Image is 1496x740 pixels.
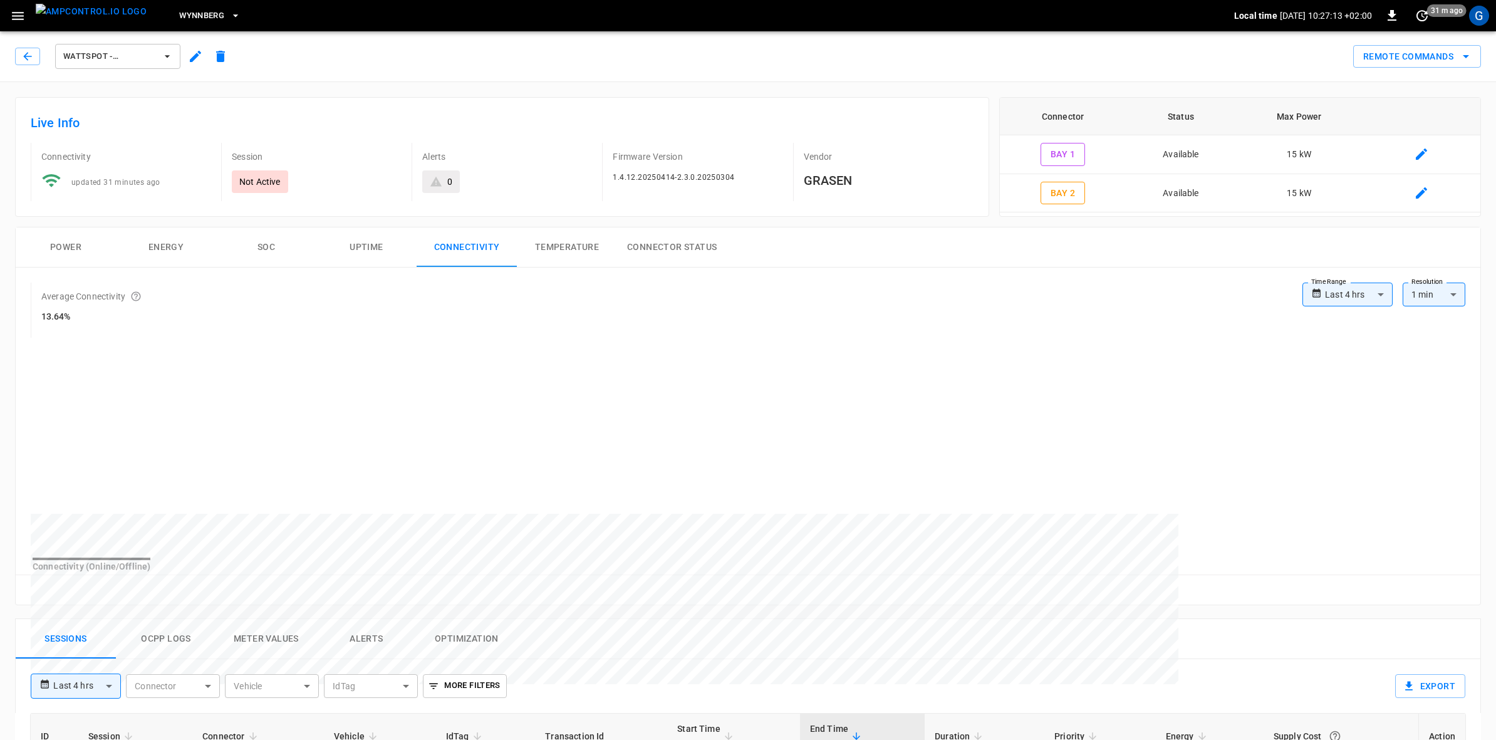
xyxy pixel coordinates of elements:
p: Alerts [422,150,592,163]
p: Connectivity [41,150,211,163]
th: Max Power [1235,98,1362,135]
table: connector table [1000,98,1480,212]
p: Average Connectivity [41,290,125,303]
h6: Live Info [31,113,974,133]
img: ampcontrol.io logo [36,4,147,19]
h6: 13.64% [41,310,142,324]
div: 1 min [1403,283,1465,306]
td: 15 kW [1235,174,1362,213]
span: WattSpot - [GEOGRAPHIC_DATA] [63,50,156,64]
button: More Filters [423,674,506,698]
button: Export [1395,674,1465,698]
p: Local time [1234,9,1277,22]
p: Session [232,150,402,163]
button: Power [16,227,116,268]
td: Available [1126,174,1235,213]
button: Connectivity [417,227,517,268]
button: Alerts [316,619,417,659]
th: Connector [1000,98,1126,135]
div: Last 4 hrs [1325,283,1393,306]
button: SOC [216,227,316,268]
label: Resolution [1411,277,1443,287]
p: [DATE] 10:27:13 +02:00 [1280,9,1372,22]
button: Wynnberg [174,4,246,28]
span: updated 31 minutes ago [71,178,160,187]
button: Energy [116,227,216,268]
span: Wynnberg [179,9,224,23]
button: Temperature [517,227,617,268]
td: Available [1126,135,1235,174]
h6: GRASEN [804,170,974,190]
p: Not Active [239,175,281,188]
div: Last 4 hrs [53,674,121,698]
button: Connector Status [617,227,727,268]
span: 31 m ago [1427,4,1467,17]
button: Optimization [417,619,517,659]
button: Ocpp logs [116,619,216,659]
button: set refresh interval [1412,6,1432,26]
button: Bay 2 [1041,182,1085,205]
button: Sessions [16,619,116,659]
label: Time Range [1311,277,1346,287]
p: Vendor [804,150,974,163]
button: Remote Commands [1353,45,1481,68]
div: 0 [447,175,452,188]
button: Meter Values [216,619,316,659]
span: 1.4.12.20250414-2.3.0.20250304 [613,173,734,182]
div: profile-icon [1469,6,1489,26]
p: Firmware Version [613,150,782,163]
button: Uptime [316,227,417,268]
td: 15 kW [1235,135,1362,174]
button: Bay 1 [1041,143,1085,166]
div: remote commands options [1353,45,1481,68]
button: WattSpot - [GEOGRAPHIC_DATA] [55,44,180,69]
th: Status [1126,98,1235,135]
